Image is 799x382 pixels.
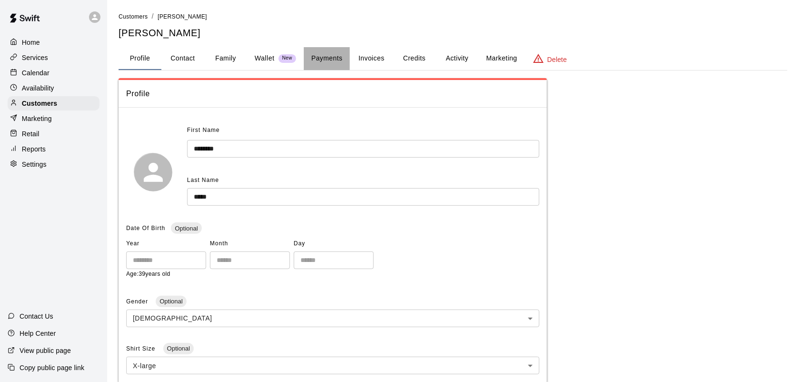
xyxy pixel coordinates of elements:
span: Optional [163,345,194,352]
p: Delete [548,55,567,64]
a: Customers [119,12,148,20]
div: [DEMOGRAPHIC_DATA] [126,310,539,327]
a: Retail [8,127,100,141]
button: Credits [393,47,436,70]
span: Optional [171,225,201,232]
p: Reports [22,144,46,154]
p: Settings [22,160,47,169]
p: Marketing [22,114,52,123]
button: Payments [304,47,350,70]
p: Home [22,38,40,47]
div: basic tabs example [119,47,788,70]
button: Invoices [350,47,393,70]
a: Settings [8,157,100,171]
a: Availability [8,81,100,95]
span: Last Name [187,177,219,183]
button: Profile [119,47,161,70]
h5: [PERSON_NAME] [119,27,788,40]
p: Availability [22,83,54,93]
a: Home [8,35,100,50]
p: Contact Us [20,312,53,321]
p: Wallet [255,53,275,63]
p: View public page [20,346,71,355]
span: Month [210,236,290,251]
a: Calendar [8,66,100,80]
span: Date Of Birth [126,225,165,231]
p: Help Center [20,329,56,338]
button: Contact [161,47,204,70]
span: New [279,55,296,61]
span: First Name [187,123,220,138]
button: Family [204,47,247,70]
span: Day [294,236,374,251]
span: Optional [156,298,186,305]
a: Reports [8,142,100,156]
span: Customers [119,13,148,20]
span: Age: 39 years old [126,271,170,277]
p: Services [22,53,48,62]
span: Shirt Size [126,345,158,352]
button: Activity [436,47,479,70]
button: Marketing [479,47,525,70]
div: X-large [126,357,539,374]
span: Year [126,236,206,251]
p: Calendar [22,68,50,78]
p: Customers [22,99,57,108]
p: Retail [22,129,40,139]
span: [PERSON_NAME] [158,13,207,20]
a: Customers [8,96,100,111]
nav: breadcrumb [119,11,788,22]
a: Services [8,50,100,65]
span: Profile [126,88,539,100]
span: Gender [126,298,150,305]
p: Copy public page link [20,363,84,372]
a: Marketing [8,111,100,126]
li: / [152,11,154,21]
